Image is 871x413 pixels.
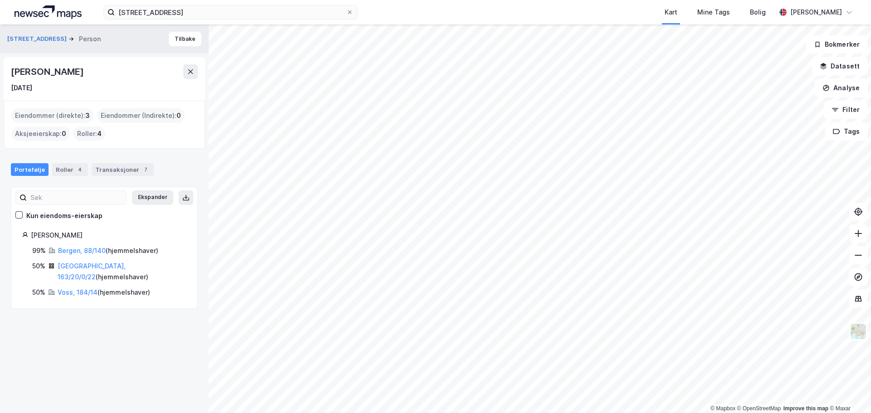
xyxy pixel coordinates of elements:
div: Person [79,34,101,44]
span: 0 [176,110,181,121]
div: Kontrollprogram for chat [826,369,871,413]
div: ( hjemmelshaver ) [58,287,150,298]
div: Kart [665,7,677,18]
div: Portefølje [11,163,49,176]
span: 3 [85,110,90,121]
div: [PERSON_NAME] [790,7,842,18]
div: Mine Tags [697,7,730,18]
input: Søk [27,191,126,204]
div: Aksjeeierskap : [11,126,70,141]
button: Datasett [812,57,867,75]
div: Eiendommer (Indirekte) : [97,108,185,123]
span: 0 [62,128,66,139]
a: Voss, 184/14 [58,288,98,296]
a: Mapbox [710,405,735,412]
button: Bokmerker [806,35,867,53]
iframe: Chat Widget [826,369,871,413]
div: ( hjemmelshaver ) [58,245,158,256]
a: Improve this map [783,405,828,412]
div: Bolig [750,7,766,18]
div: Transaksjoner [92,163,154,176]
div: Eiendommer (direkte) : [11,108,93,123]
button: Ekspander [132,190,173,205]
button: [STREET_ADDRESS] [7,34,69,44]
div: [PERSON_NAME] [31,230,186,241]
span: 4 [97,128,102,139]
div: [DATE] [11,83,32,93]
div: 7 [141,165,150,174]
a: [GEOGRAPHIC_DATA], 163/20/0/22 [58,262,126,281]
div: 50% [32,261,45,272]
div: 99% [32,245,46,256]
div: Roller [52,163,88,176]
div: ( hjemmelshaver ) [58,261,186,282]
button: Filter [824,101,867,119]
button: Tilbake [169,32,201,46]
a: OpenStreetMap [737,405,781,412]
button: Tags [825,122,867,141]
a: Bergen, 88/140 [58,247,106,254]
button: Analyse [815,79,867,97]
div: Kun eiendoms-eierskap [26,210,103,221]
img: logo.a4113a55bc3d86da70a041830d287a7e.svg [15,5,82,19]
div: Roller : [73,126,105,141]
div: 4 [75,165,84,174]
div: [PERSON_NAME] [11,64,85,79]
div: 50% [32,287,45,298]
input: Søk på adresse, matrikkel, gårdeiere, leietakere eller personer [115,5,346,19]
img: Z [850,323,867,340]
